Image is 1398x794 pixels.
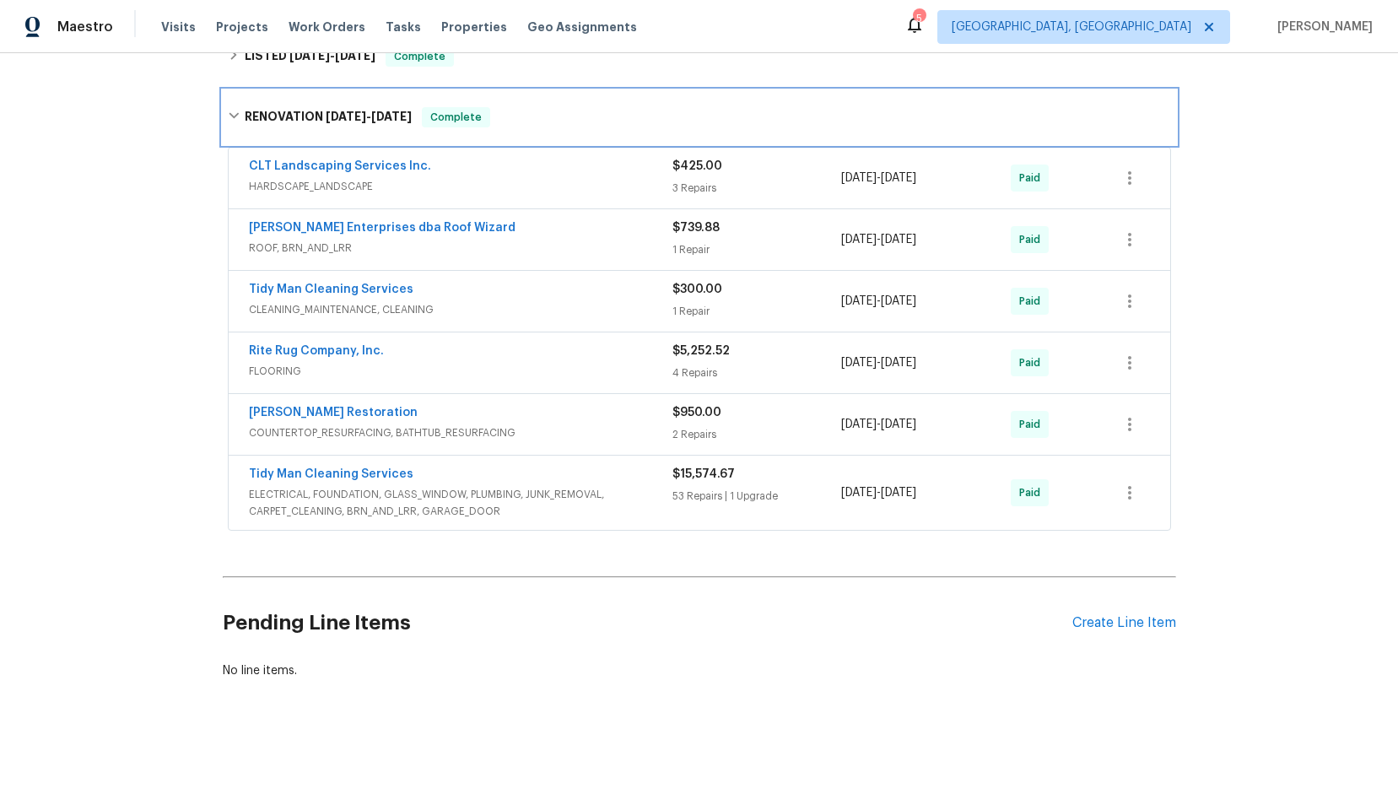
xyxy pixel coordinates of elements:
[57,19,113,35] span: Maestro
[223,90,1176,144] div: RENOVATION [DATE]-[DATE]Complete
[881,172,916,184] span: [DATE]
[841,293,916,310] span: -
[672,468,735,480] span: $15,574.67
[841,172,877,184] span: [DATE]
[245,46,375,67] h6: LISTED
[672,284,722,295] span: $300.00
[249,345,384,357] a: Rite Rug Company, Inc.
[386,21,421,33] span: Tasks
[672,365,842,381] div: 4 Repairs
[841,170,916,186] span: -
[881,419,916,430] span: [DATE]
[841,416,916,433] span: -
[527,19,637,35] span: Geo Assignments
[335,50,375,62] span: [DATE]
[841,231,916,248] span: -
[841,357,877,369] span: [DATE]
[161,19,196,35] span: Visits
[223,584,1072,662] h2: Pending Line Items
[881,295,916,307] span: [DATE]
[1019,484,1047,501] span: Paid
[441,19,507,35] span: Properties
[1019,416,1047,433] span: Paid
[387,48,452,65] span: Complete
[672,160,722,172] span: $425.00
[249,240,672,257] span: ROOF, BRN_AND_LRR
[245,107,412,127] h6: RENOVATION
[223,662,1176,679] div: No line items.
[1019,231,1047,248] span: Paid
[249,160,431,172] a: CLT Landscaping Services Inc.
[249,363,672,380] span: FLOORING
[913,10,925,27] div: 5
[672,303,842,320] div: 1 Repair
[1271,19,1373,35] span: [PERSON_NAME]
[881,234,916,246] span: [DATE]
[841,354,916,371] span: -
[672,426,842,443] div: 2 Repairs
[841,487,877,499] span: [DATE]
[249,222,515,234] a: [PERSON_NAME] Enterprises dba Roof Wizard
[249,407,418,419] a: [PERSON_NAME] Restoration
[249,284,413,295] a: Tidy Man Cleaning Services
[216,19,268,35] span: Projects
[881,487,916,499] span: [DATE]
[841,419,877,430] span: [DATE]
[223,36,1176,77] div: LISTED [DATE]-[DATE]Complete
[841,295,877,307] span: [DATE]
[289,19,365,35] span: Work Orders
[881,357,916,369] span: [DATE]
[289,50,330,62] span: [DATE]
[1072,615,1176,631] div: Create Line Item
[289,50,375,62] span: -
[326,111,412,122] span: -
[249,301,672,318] span: CLEANING_MAINTENANCE, CLEANING
[952,19,1191,35] span: [GEOGRAPHIC_DATA], [GEOGRAPHIC_DATA]
[672,222,720,234] span: $739.88
[1019,293,1047,310] span: Paid
[672,180,842,197] div: 3 Repairs
[249,486,672,520] span: ELECTRICAL, FOUNDATION, GLASS_WINDOW, PLUMBING, JUNK_REMOVAL, CARPET_CLEANING, BRN_AND_LRR, GARAG...
[672,241,842,258] div: 1 Repair
[371,111,412,122] span: [DATE]
[841,234,877,246] span: [DATE]
[1019,354,1047,371] span: Paid
[672,345,730,357] span: $5,252.52
[424,109,488,126] span: Complete
[841,484,916,501] span: -
[672,488,842,505] div: 53 Repairs | 1 Upgrade
[249,178,672,195] span: HARDSCAPE_LANDSCAPE
[1019,170,1047,186] span: Paid
[249,468,413,480] a: Tidy Man Cleaning Services
[326,111,366,122] span: [DATE]
[249,424,672,441] span: COUNTERTOP_RESURFACING, BATHTUB_RESURFACING
[672,407,721,419] span: $950.00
